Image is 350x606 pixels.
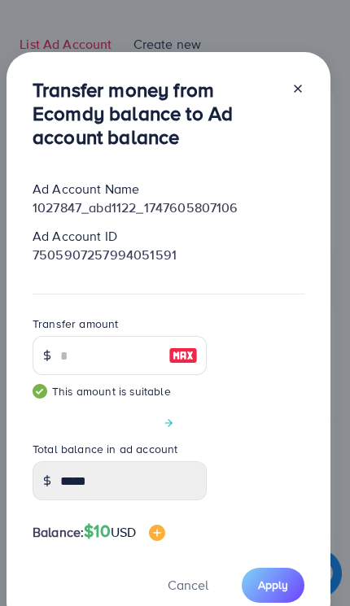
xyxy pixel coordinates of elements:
h4: $10 [84,521,165,542]
img: image [149,525,165,541]
button: Cancel [147,568,229,603]
label: Transfer amount [33,316,118,332]
span: Apply [258,577,288,593]
img: guide [33,384,47,399]
span: Balance: [33,523,84,542]
small: This amount is suitable [33,383,207,399]
div: Ad Account Name [20,180,317,198]
img: image [168,346,198,365]
h3: Transfer money from Ecomdy balance to Ad account balance [33,78,278,148]
div: 1027847_abd1122_1747605807106 [20,198,317,217]
span: USD [111,523,136,541]
label: Total balance in ad account [33,441,177,457]
div: Ad Account ID [20,227,317,246]
button: Apply [242,568,304,603]
div: 7505907257994051591 [20,246,317,264]
span: Cancel [168,576,208,594]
